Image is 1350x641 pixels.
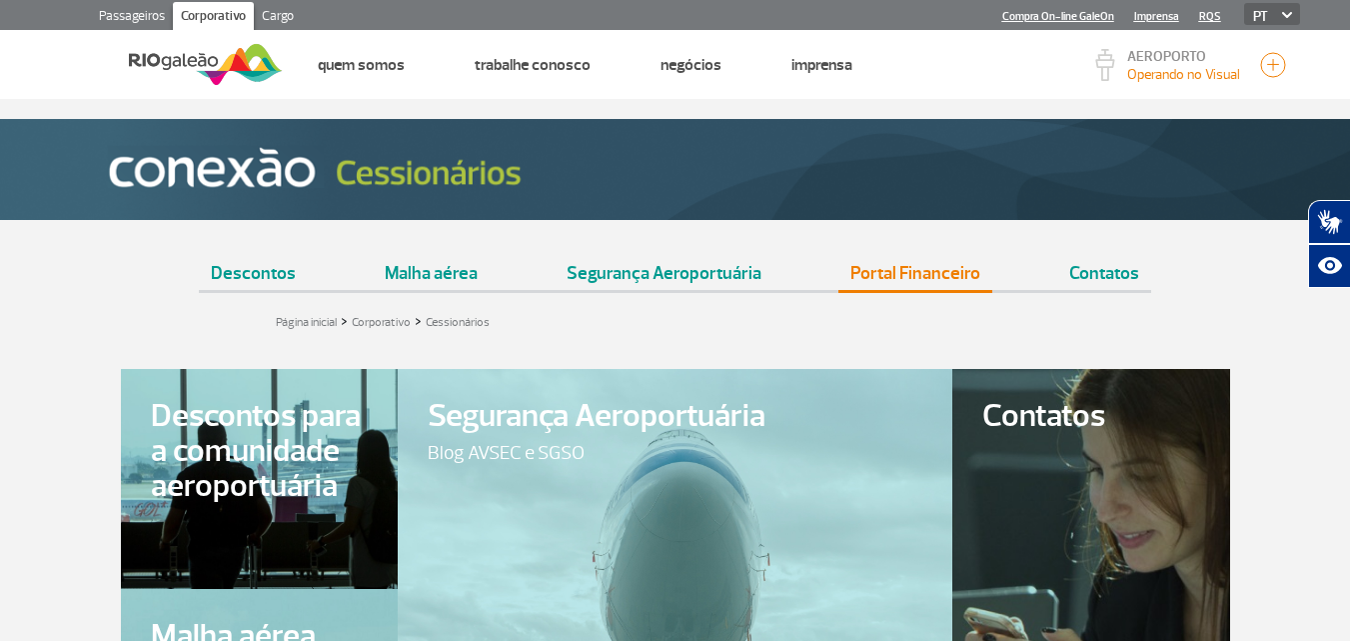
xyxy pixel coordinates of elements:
[151,399,369,505] span: Descontos para a comunidade aeroportuária
[428,399,922,434] span: Segurança Aeroportuária
[1308,200,1350,288] div: Plugin de acessibilidade da Hand Talk.
[475,55,591,75] a: Trabalhe Conosco
[791,55,852,75] a: Imprensa
[1134,10,1179,23] a: Imprensa
[199,240,308,290] a: Descontos
[1002,10,1114,23] a: Compra On-line GaleOn
[254,2,302,34] a: Cargo
[982,399,1200,434] span: Contatos
[555,240,773,290] a: Segurança Aeroportuária
[1127,64,1240,85] p: Visibilidade de 10000m
[276,315,337,330] a: Página inicial
[426,315,490,330] a: Cessionários
[1127,50,1240,64] p: AEROPORTO
[91,2,173,34] a: Passageiros
[661,55,721,75] a: Negócios
[373,240,490,290] a: Malha aérea
[341,309,348,332] a: >
[1199,10,1221,23] a: RQS
[428,441,922,465] span: Blog AVSEC e SGSO
[318,55,405,75] a: Quem Somos
[352,315,411,330] a: Corporativo
[1057,240,1151,290] a: Contatos
[1308,244,1350,288] button: Abrir recursos assistivos.
[173,2,254,34] a: Corporativo
[121,369,399,589] a: Descontos para a comunidade aeroportuária
[415,309,422,332] a: >
[838,240,992,290] a: Portal Financeiro
[1308,200,1350,244] button: Abrir tradutor de língua de sinais.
